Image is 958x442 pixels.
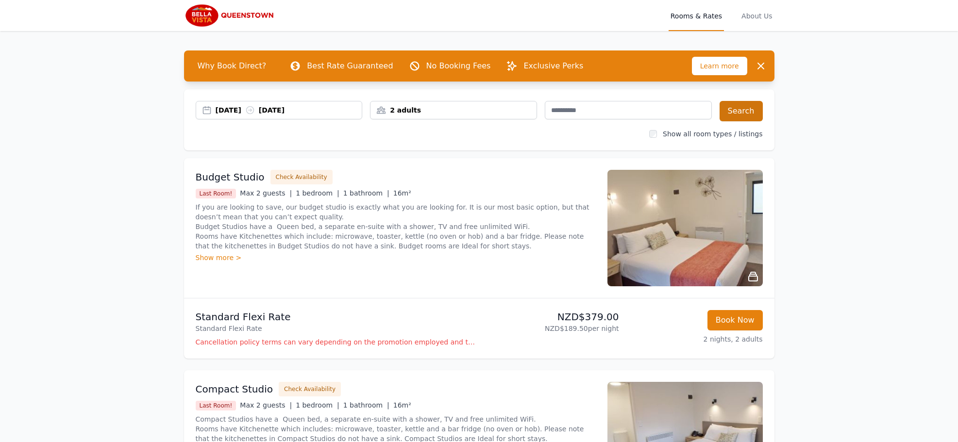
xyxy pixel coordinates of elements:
[240,401,292,409] span: Max 2 guests |
[307,60,393,72] p: Best Rate Guaranteed
[393,401,411,409] span: 16m²
[216,105,362,115] div: [DATE] [DATE]
[627,334,763,344] p: 2 nights, 2 adults
[483,324,619,333] p: NZD$189.50 per night
[270,170,333,184] button: Check Availability
[707,310,763,330] button: Book Now
[720,101,763,121] button: Search
[196,253,596,262] div: Show more >
[196,401,236,410] span: Last Room!
[663,130,762,138] label: Show all room types / listings
[184,4,277,27] img: Bella Vista Queenstown
[296,189,339,197] span: 1 bedroom |
[196,189,236,198] span: Last Room!
[196,337,475,347] p: Cancellation policy terms can vary depending on the promotion employed and the time of stay of th...
[240,189,292,197] span: Max 2 guests |
[343,189,389,197] span: 1 bathroom |
[196,170,265,184] h3: Budget Studio
[279,382,341,396] button: Check Availability
[196,382,273,396] h3: Compact Studio
[343,401,389,409] span: 1 bathroom |
[196,202,596,251] p: If you are looking to save, our budget studio is exactly what you are looking for. It is our most...
[296,401,339,409] span: 1 bedroom |
[692,57,747,75] span: Learn more
[190,56,274,76] span: Why Book Direct?
[393,189,411,197] span: 16m²
[196,324,475,333] p: Standard Flexi Rate
[370,105,537,115] div: 2 adults
[483,310,619,324] p: NZD$379.00
[196,310,475,324] p: Standard Flexi Rate
[426,60,491,72] p: No Booking Fees
[523,60,583,72] p: Exclusive Perks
